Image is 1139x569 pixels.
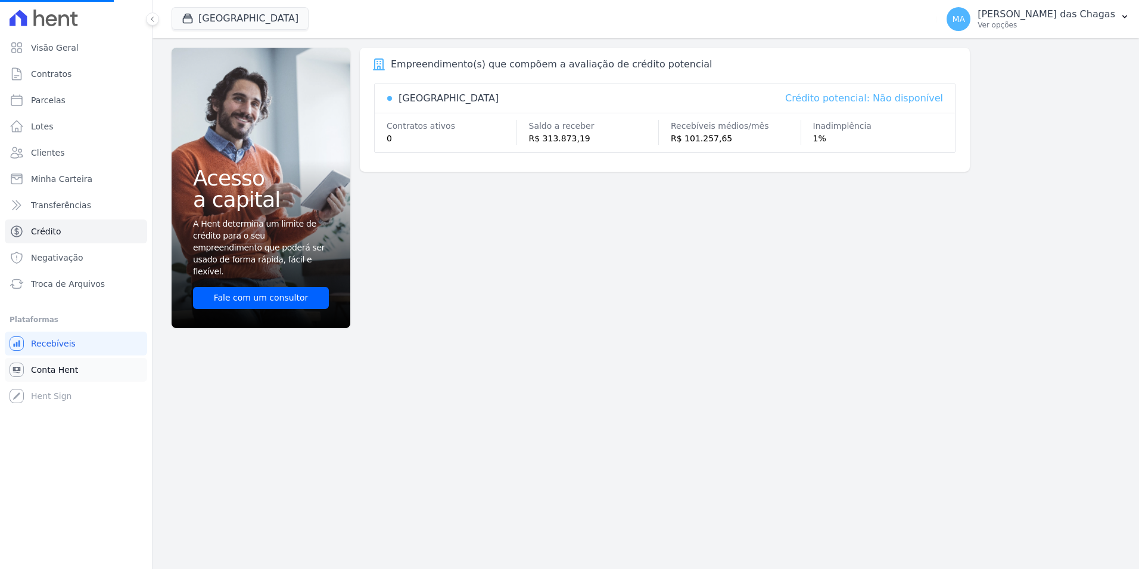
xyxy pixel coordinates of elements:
a: Conta Hent [5,358,147,382]
span: Transferências [31,199,91,211]
a: Visão Geral [5,36,147,60]
div: Recebíveis médios/mês [671,120,801,132]
div: 0 [387,132,516,145]
span: Clientes [31,147,64,159]
div: Contratos ativos [387,120,516,132]
div: Inadimplência [813,120,944,132]
p: Ver opções [978,20,1115,30]
span: Crédito [31,225,61,237]
span: Conta Hent [31,364,78,376]
div: R$ 313.873,19 [529,132,659,145]
span: Acesso [193,168,329,189]
a: Crédito [5,219,147,243]
a: Fale com um consultor [193,287,329,309]
div: Plataformas [10,313,142,327]
a: Clientes [5,141,147,165]
span: Minha Carteira [31,173,92,185]
a: Parcelas [5,88,147,112]
span: Contratos [31,68,71,80]
div: [GEOGRAPHIC_DATA] [399,91,499,106]
div: Saldo a receber [529,120,659,132]
span: MA [952,15,965,23]
span: Negativação [31,252,83,264]
a: Troca de Arquivos [5,272,147,296]
span: Recebíveis [31,338,76,350]
div: Crédito potencial: Não disponível [785,91,943,106]
a: Minha Carteira [5,167,147,191]
a: Recebíveis [5,332,147,355]
button: [GEOGRAPHIC_DATA] [172,7,309,30]
a: Transferências [5,193,147,217]
div: R$ 101.257,65 [671,132,801,145]
div: 1% [813,132,944,145]
span: Troca de Arquivos [31,278,105,290]
button: MA [PERSON_NAME] das Chagas Ver opções [937,2,1139,36]
span: a capital [193,189,329,211]
div: Empreendimento(s) que compõem a avaliação de crédito potencial [391,57,712,72]
span: Visão Geral [31,42,79,54]
span: Parcelas [31,94,66,106]
a: Lotes [5,115,147,138]
span: A Hent determina um limite de crédito para o seu empreendimento que poderá ser usado de forma ráp... [193,218,326,277]
a: Negativação [5,246,147,270]
span: Lotes [31,120,54,132]
a: Contratos [5,62,147,86]
p: [PERSON_NAME] das Chagas [978,8,1115,20]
